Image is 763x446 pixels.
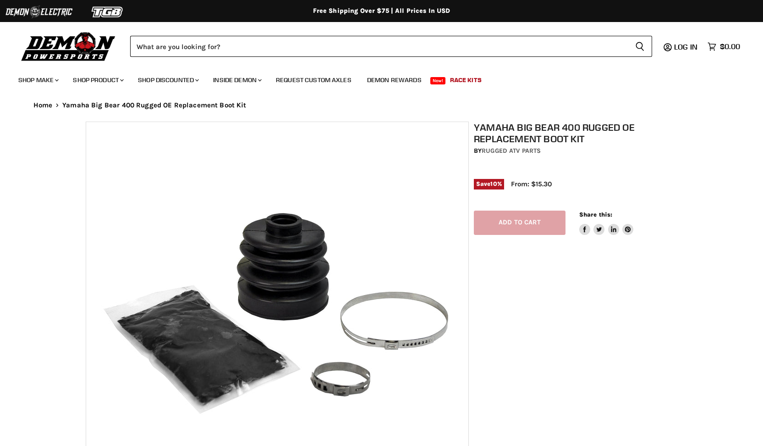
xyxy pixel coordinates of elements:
[15,7,748,15] div: Free Shipping Over $75 | All Prices In USD
[628,36,652,57] button: Search
[703,40,745,53] a: $0.00
[430,77,446,84] span: New!
[15,101,748,109] nav: Breadcrumbs
[474,122,683,145] h1: Yamaha Big Bear 400 Rugged OE Replacement Boot Kit
[474,179,504,189] span: Save %
[269,71,358,89] a: Request Custom Axles
[482,147,541,155] a: Rugged ATV Parts
[490,180,497,187] span: 10
[670,43,703,51] a: Log in
[443,71,489,89] a: Race Kits
[66,71,129,89] a: Shop Product
[360,71,428,89] a: Demon Rewards
[130,36,652,57] form: Product
[5,3,73,21] img: Demon Electric Logo 2
[511,180,552,188] span: From: $15.30
[131,71,204,89] a: Shop Discounted
[579,211,634,235] aside: Share this:
[130,36,628,57] input: Search
[62,101,247,109] span: Yamaha Big Bear 400 Rugged OE Replacement Boot Kit
[579,211,612,218] span: Share this:
[474,146,683,156] div: by
[73,3,142,21] img: TGB Logo 2
[720,42,740,51] span: $0.00
[11,71,64,89] a: Shop Make
[33,101,53,109] a: Home
[674,42,697,51] span: Log in
[11,67,738,89] ul: Main menu
[18,30,119,62] img: Demon Powersports
[206,71,267,89] a: Inside Demon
